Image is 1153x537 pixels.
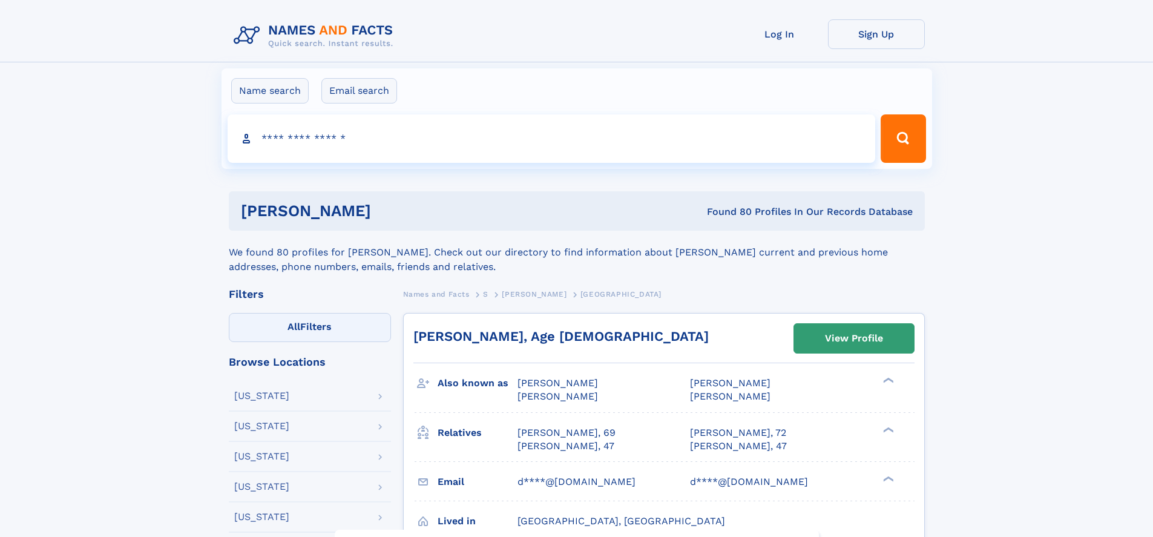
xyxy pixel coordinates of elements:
[234,512,289,522] div: [US_STATE]
[483,286,488,301] a: S
[690,426,786,440] a: [PERSON_NAME], 72
[517,440,614,453] a: [PERSON_NAME], 47
[794,324,914,353] a: View Profile
[229,357,391,367] div: Browse Locations
[234,421,289,431] div: [US_STATE]
[517,390,598,402] span: [PERSON_NAME]
[438,511,517,532] h3: Lived in
[502,290,567,298] span: [PERSON_NAME]
[880,475,895,483] div: ❯
[241,203,539,219] h1: [PERSON_NAME]
[229,289,391,300] div: Filters
[229,19,403,52] img: Logo Names and Facts
[517,377,598,389] span: [PERSON_NAME]
[483,290,488,298] span: S
[403,286,470,301] a: Names and Facts
[438,423,517,443] h3: Relatives
[234,452,289,461] div: [US_STATE]
[234,391,289,401] div: [US_STATE]
[881,114,925,163] button: Search Button
[229,313,391,342] label: Filters
[517,515,725,527] span: [GEOGRAPHIC_DATA], [GEOGRAPHIC_DATA]
[413,329,709,344] a: [PERSON_NAME], Age [DEMOGRAPHIC_DATA]
[731,19,828,49] a: Log In
[825,325,883,352] div: View Profile
[690,390,770,402] span: [PERSON_NAME]
[880,377,895,384] div: ❯
[690,440,787,453] a: [PERSON_NAME], 47
[287,321,300,332] span: All
[438,472,517,492] h3: Email
[228,114,876,163] input: search input
[502,286,567,301] a: [PERSON_NAME]
[580,290,662,298] span: [GEOGRAPHIC_DATA]
[234,482,289,492] div: [US_STATE]
[690,377,770,389] span: [PERSON_NAME]
[880,426,895,433] div: ❯
[321,78,397,104] label: Email search
[438,373,517,394] h3: Also known as
[229,231,925,274] div: We found 80 profiles for [PERSON_NAME]. Check out our directory to find information about [PERSON...
[517,426,616,440] a: [PERSON_NAME], 69
[231,78,309,104] label: Name search
[828,19,925,49] a: Sign Up
[539,205,913,219] div: Found 80 Profiles In Our Records Database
